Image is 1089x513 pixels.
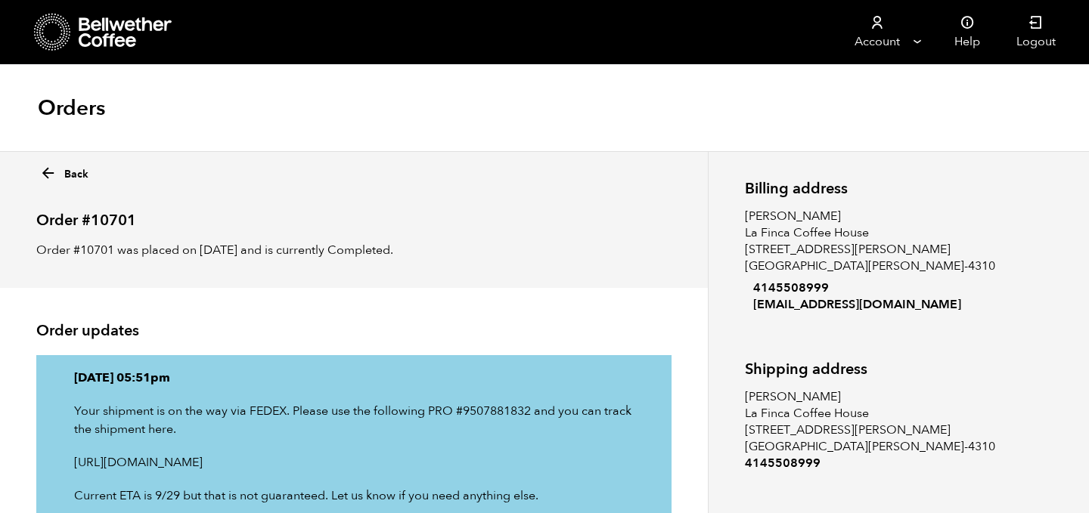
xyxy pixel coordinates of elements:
h1: Orders [38,94,105,122]
address: [PERSON_NAME] La Finca Coffee House [STREET_ADDRESS][PERSON_NAME] [GEOGRAPHIC_DATA][PERSON_NAME]-... [745,388,995,471]
address: [PERSON_NAME] La Finca Coffee House [STREET_ADDRESS][PERSON_NAME] [GEOGRAPHIC_DATA][PERSON_NAME]-... [745,208,995,313]
a: Back [39,160,88,182]
a: [URL][DOMAIN_NAME] [74,454,203,471]
h2: Order #10701 [36,199,672,230]
h2: Billing address [745,180,995,197]
h2: Shipping address [745,360,995,378]
p: Your shipment is on the way via FEDEX. Please use the following PRO #9507881832 and you can track... [74,402,634,438]
p: Order #10701 was placed on [DATE] and is currently Completed. [36,241,672,259]
h2: Order updates [36,322,672,340]
strong: 4145508999 [745,455,995,471]
strong: [EMAIL_ADDRESS][DOMAIN_NAME] [745,296,995,313]
p: Current ETA is 9/29 but that is not guaranteed. Let us know if you need anything else. [74,487,634,505]
strong: 4145508999 [745,280,995,296]
p: [DATE] 05:51pm [74,369,634,387]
